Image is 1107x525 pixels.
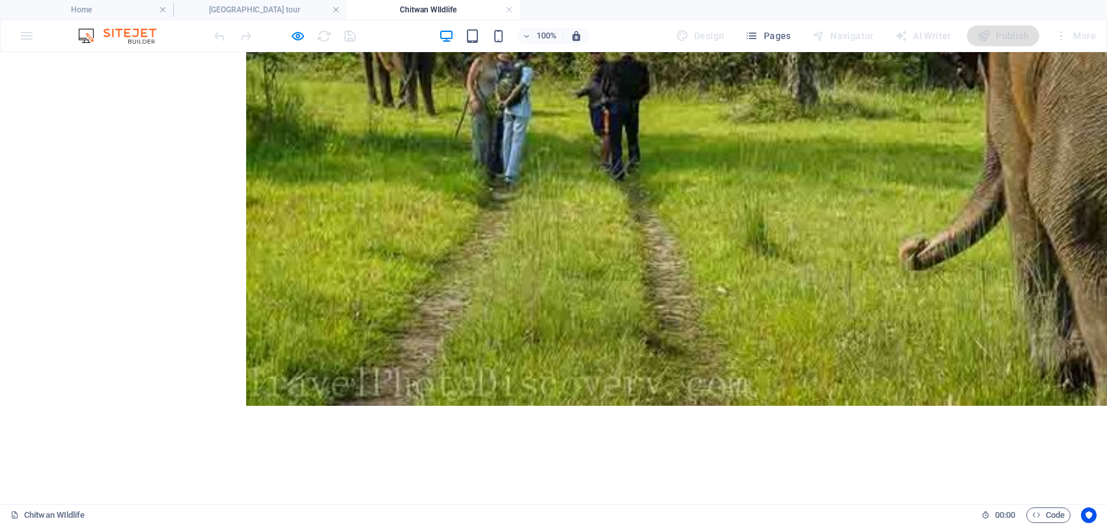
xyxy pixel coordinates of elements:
button: Usercentrics [1081,507,1097,523]
h4: Chitwan WIldlife [346,3,520,17]
span: : [1004,510,1006,520]
img: Editor Logo [75,28,173,44]
span: Pages [745,29,791,42]
h6: 100% [537,28,557,44]
a: Click to cancel selection. Double-click to open Pages [10,507,85,523]
span: 00 00 [995,507,1015,523]
button: Pages [740,25,796,46]
div: Design (Ctrl+Alt+Y) [671,25,730,46]
button: 100% [517,28,563,44]
h4: [GEOGRAPHIC_DATA] tour [173,3,346,17]
i: On resize automatically adjust zoom level to fit chosen device. [570,30,582,42]
span: Code [1032,507,1065,523]
button: Code [1026,507,1071,523]
h6: Session time [981,507,1016,523]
